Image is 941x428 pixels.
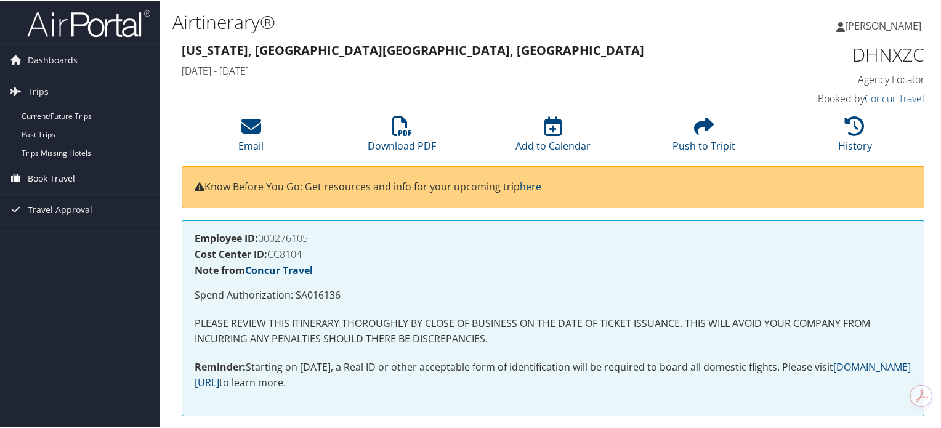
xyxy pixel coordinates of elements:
span: [PERSON_NAME] [845,18,921,31]
span: Dashboards [28,44,78,75]
a: Concur Travel [245,262,313,276]
img: airportal-logo.png [27,8,150,37]
a: [PERSON_NAME] [836,6,934,43]
a: here [520,179,541,192]
a: Add to Calendar [515,122,591,151]
a: Concur Travel [865,91,924,104]
span: Book Travel [28,162,75,193]
span: Travel Approval [28,193,92,224]
h1: Airtinerary® [172,8,680,34]
p: PLEASE REVIEW THIS ITINERARY THOROUGHLY BY CLOSE OF BUSINESS ON THE DATE OF TICKET ISSUANCE. THIS... [195,315,911,346]
span: Trips [28,75,49,106]
h4: 000276105 [195,232,911,242]
strong: Reminder: [195,359,246,373]
p: Starting on [DATE], a Real ID or other acceptable form of identification will be required to boar... [195,358,911,390]
strong: [US_STATE], [GEOGRAPHIC_DATA] [GEOGRAPHIC_DATA], [GEOGRAPHIC_DATA] [182,41,644,57]
p: Spend Authorization: SA016136 [195,286,911,302]
h4: CC8104 [195,248,911,258]
h1: DHNXZC [753,41,924,67]
a: Push to Tripit [672,122,735,151]
h4: Agency Locator [753,71,924,85]
strong: Cost Center ID: [195,246,267,260]
strong: Note from [195,262,313,276]
strong: Employee ID: [195,230,258,244]
h4: Booked by [753,91,924,104]
h4: [DATE] - [DATE] [182,63,734,76]
a: Email [238,122,264,151]
a: Download PDF [368,122,436,151]
a: History [838,122,872,151]
p: Know Before You Go: Get resources and info for your upcoming trip [195,178,911,194]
